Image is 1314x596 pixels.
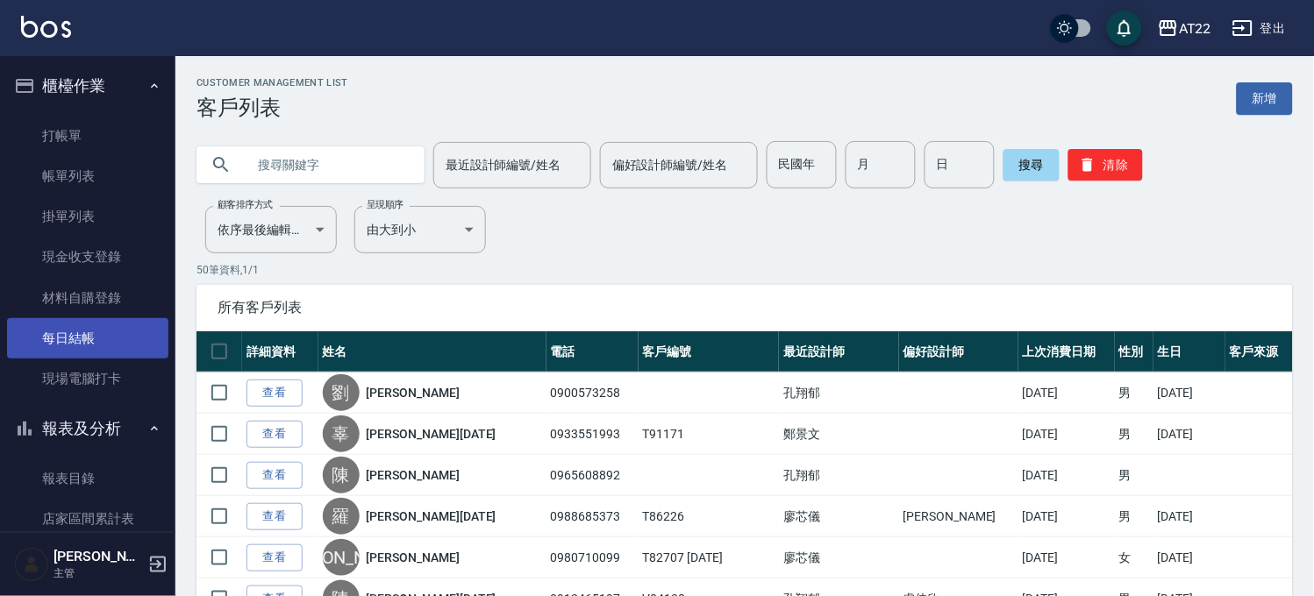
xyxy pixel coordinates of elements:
[7,499,168,539] a: 店家區間累計表
[1153,414,1225,455] td: [DATE]
[367,466,460,484] a: [PERSON_NAME]
[7,116,168,156] a: 打帳單
[546,455,639,496] td: 0965608892
[323,374,360,411] div: 劉
[196,77,348,89] h2: Customer Management List
[639,414,780,455] td: T91171
[14,547,49,582] img: Person
[7,458,168,499] a: 報表目錄
[1179,18,1211,39] div: AT22
[196,96,348,120] h3: 客戶列表
[21,16,71,38] img: Logo
[205,206,337,253] div: 依序最後編輯時間
[1018,496,1115,537] td: [DATE]
[639,496,780,537] td: T86226
[354,206,486,253] div: 由大到小
[1115,537,1153,578] td: 女
[54,548,143,565] h5: [PERSON_NAME]
[1115,496,1153,537] td: 男
[1115,331,1153,372] th: 性別
[323,539,360,576] div: [PERSON_NAME]
[1003,149,1060,181] button: 搜尋
[367,425,496,443] a: [PERSON_NAME][DATE]
[546,372,639,414] td: 0900573258
[7,406,168,451] button: 報表及分析
[7,63,168,109] button: 櫃檯作業
[1225,12,1293,45] button: 登出
[899,331,1018,372] th: 偏好設計師
[196,262,1293,278] p: 50 筆資料, 1 / 1
[246,380,303,407] a: 查看
[323,415,360,452] div: 辜
[323,457,360,493] div: 陳
[367,384,460,401] a: [PERSON_NAME]
[639,537,780,578] td: T82707 [DATE]
[779,496,898,537] td: 廖芯儀
[7,358,168,399] a: 現場電腦打卡
[1237,82,1293,115] a: 新增
[1018,414,1115,455] td: [DATE]
[639,331,780,372] th: 客戶編號
[546,496,639,537] td: 0988685373
[1153,372,1225,414] td: [DATE]
[1225,331,1293,372] th: 客戶來源
[246,503,303,530] a: 查看
[54,565,143,581] p: 主管
[246,421,303,448] a: 查看
[1115,372,1153,414] td: 男
[1151,11,1218,46] button: AT22
[1018,331,1115,372] th: 上次消費日期
[7,196,168,237] a: 掛單列表
[1107,11,1142,46] button: save
[779,331,898,372] th: 最近設計師
[546,414,639,455] td: 0933551993
[218,198,273,211] label: 顧客排序方式
[1115,455,1153,496] td: 男
[318,331,546,372] th: 姓名
[7,237,168,277] a: 現金收支登錄
[246,141,411,188] input: 搜尋關鍵字
[7,278,168,318] a: 材料自購登錄
[242,331,318,372] th: 詳細資料
[246,544,303,571] a: 查看
[367,507,496,525] a: [PERSON_NAME][DATE]
[1068,149,1143,181] button: 清除
[367,549,460,566] a: [PERSON_NAME]
[779,414,898,455] td: 鄭景文
[779,455,898,496] td: 孔翔郁
[1018,537,1115,578] td: [DATE]
[546,537,639,578] td: 0980710099
[1115,414,1153,455] td: 男
[218,299,1272,316] span: 所有客戶列表
[779,537,898,578] td: 廖芯儀
[7,156,168,196] a: 帳單列表
[246,462,303,489] a: 查看
[1153,537,1225,578] td: [DATE]
[323,498,360,535] div: 羅
[1018,372,1115,414] td: [DATE]
[779,372,898,414] td: 孔翔郁
[899,496,1018,537] td: [PERSON_NAME]
[546,331,639,372] th: 電話
[1018,455,1115,496] td: [DATE]
[1153,331,1225,372] th: 生日
[7,318,168,358] a: 每日結帳
[367,198,403,211] label: 呈現順序
[1153,496,1225,537] td: [DATE]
